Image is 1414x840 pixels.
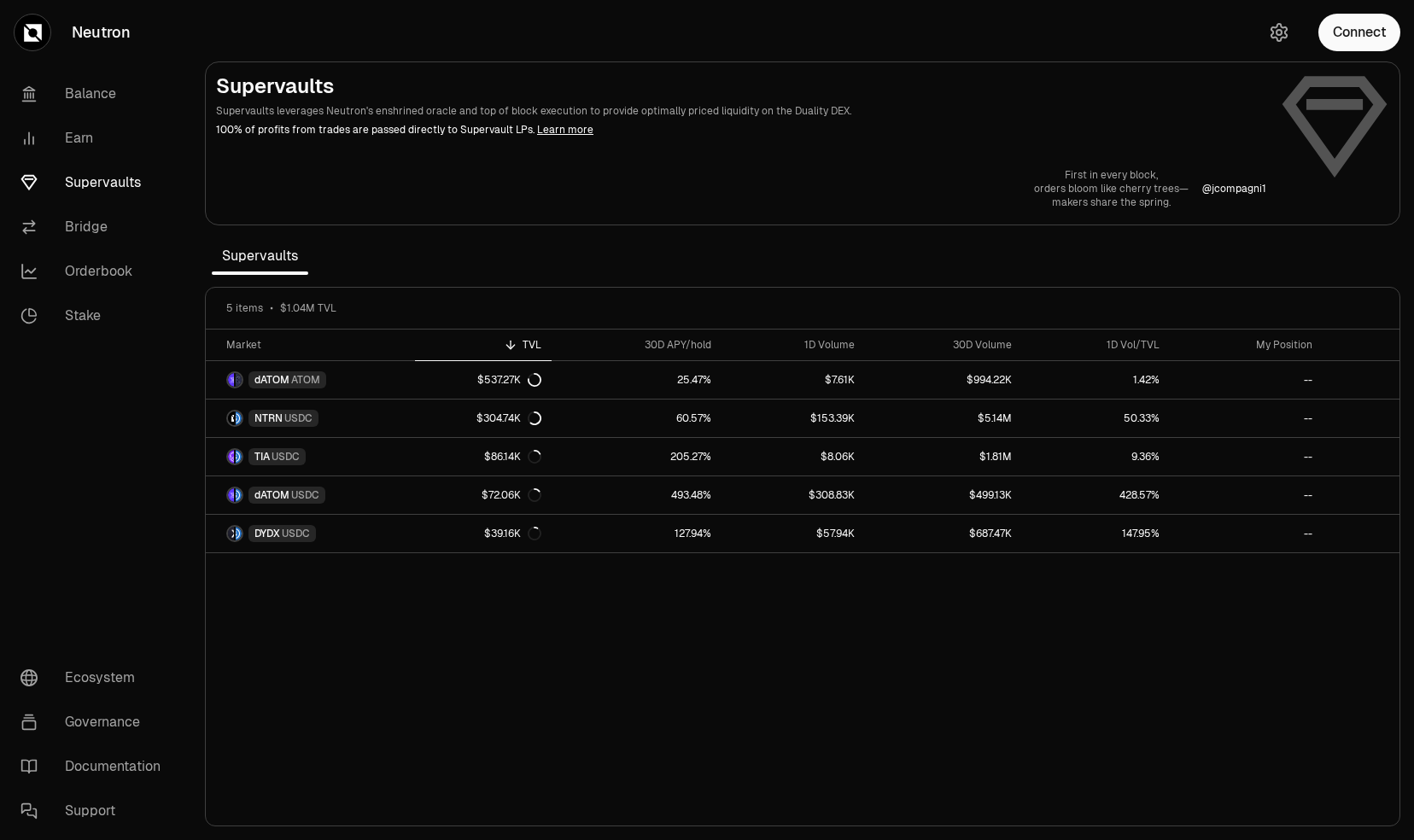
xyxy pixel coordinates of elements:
a: $153.39K [722,400,865,437]
a: Orderbook [7,249,184,294]
img: USDC Logo [236,488,242,502]
span: NTRN [254,411,283,425]
div: $39.16K [484,527,541,540]
a: 493.48% [552,476,722,514]
a: Stake [7,294,184,338]
a: NTRN LogoUSDC LogoNTRNUSDC [206,400,415,437]
a: TIA LogoUSDC LogoTIAUSDC [206,438,415,475]
a: Documentation [7,744,184,789]
div: 1D Volume [732,338,855,352]
a: dATOM LogoUSDC LogodATOMUSDC [206,476,415,514]
a: Supervaults [7,160,184,205]
a: Earn [7,116,184,160]
span: dATOM [254,488,289,502]
p: Supervaults leverages Neutron's enshrined oracle and top of block execution to provide optimally ... [216,103,1266,119]
a: Learn more [537,123,593,137]
div: 30D Volume [875,338,1012,352]
h2: Supervaults [216,73,1266,100]
a: $499.13K [865,476,1022,514]
a: $8.06K [722,438,865,475]
a: Ecosystem [7,656,184,700]
div: 1D Vol/TVL [1032,338,1160,352]
a: $57.94K [722,515,865,552]
a: 9.36% [1022,438,1170,475]
a: First in every block,orders bloom like cherry trees—makers share the spring. [1034,168,1189,209]
a: $304.74K [415,400,552,437]
a: $687.47K [865,515,1022,552]
a: Governance [7,700,184,744]
a: -- [1170,515,1323,552]
a: -- [1170,438,1323,475]
img: dATOM Logo [228,488,234,502]
div: My Position [1180,338,1312,352]
a: 25.47% [552,361,722,399]
img: NTRN Logo [228,411,234,425]
p: @ jcompagni1 [1202,182,1266,195]
a: $86.14K [415,438,552,475]
span: Supervaults [212,239,308,273]
p: First in every block, [1034,168,1189,182]
a: Balance [7,72,184,116]
a: 50.33% [1022,400,1170,437]
a: Bridge [7,205,184,249]
a: Support [7,789,184,833]
div: Market [226,338,405,352]
p: orders bloom like cherry trees— [1034,182,1189,195]
span: TIA [254,450,270,464]
img: ATOM Logo [236,373,242,387]
a: 205.27% [552,438,722,475]
span: ATOM [291,373,320,387]
a: $5.14M [865,400,1022,437]
a: dATOM LogoATOM LogodATOMATOM [206,361,415,399]
span: 5 items [226,301,263,315]
div: $86.14K [484,450,541,464]
a: DYDX LogoUSDC LogoDYDXUSDC [206,515,415,552]
a: -- [1170,400,1323,437]
div: TVL [425,338,541,352]
a: $72.06K [415,476,552,514]
span: USDC [272,450,300,464]
p: makers share the spring. [1034,195,1189,209]
a: $7.61K [722,361,865,399]
a: 147.95% [1022,515,1170,552]
a: -- [1170,361,1323,399]
span: DYDX [254,527,280,540]
a: @jcompagni1 [1202,182,1266,195]
span: USDC [284,411,313,425]
a: $1.81M [865,438,1022,475]
img: DYDX Logo [228,527,234,540]
a: 1.42% [1022,361,1170,399]
a: $537.27K [415,361,552,399]
span: dATOM [254,373,289,387]
a: -- [1170,476,1323,514]
button: Connect [1318,14,1400,51]
img: dATOM Logo [228,373,234,387]
a: $308.83K [722,476,865,514]
img: USDC Logo [236,450,242,464]
span: USDC [291,488,319,502]
div: 30D APY/hold [562,338,711,352]
div: $304.74K [476,411,541,425]
img: USDC Logo [236,527,242,540]
a: $994.22K [865,361,1022,399]
span: $1.04M TVL [280,301,336,315]
img: USDC Logo [236,411,242,425]
p: 100% of profits from trades are passed directly to Supervault LPs. [216,122,1266,137]
span: USDC [282,527,310,540]
a: 127.94% [552,515,722,552]
div: $72.06K [482,488,541,502]
a: 428.57% [1022,476,1170,514]
a: $39.16K [415,515,552,552]
div: $537.27K [477,373,541,387]
a: 60.57% [552,400,722,437]
img: TIA Logo [228,450,234,464]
